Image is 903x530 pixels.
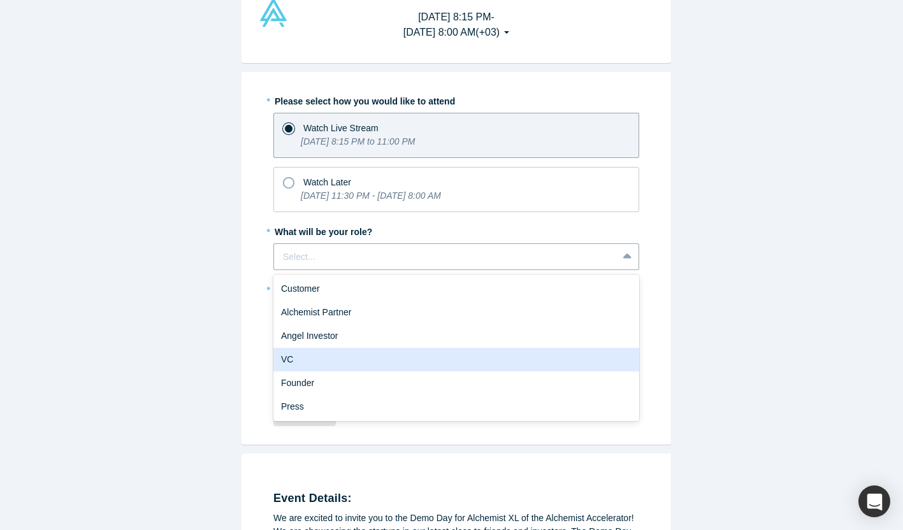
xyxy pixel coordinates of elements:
[273,301,639,324] div: Alchemist Partner
[273,492,352,505] strong: Event Details:
[273,90,639,108] label: Please select how you would like to attend
[273,395,639,419] div: Press
[273,348,639,371] div: VC
[390,5,523,45] button: [DATE] 8:15 PM-[DATE] 8:00 AM(+03)
[303,177,351,187] span: Watch Later
[273,512,639,525] div: We are excited to invite you to the Demo Day for Alchemist XL of the Alchemist Accelerator!
[303,123,379,133] span: Watch Live Stream
[273,277,639,301] div: Customer
[273,221,639,239] label: What will be your role?
[301,136,415,147] i: [DATE] 8:15 PM to 11:00 PM
[273,371,639,395] div: Founder
[273,324,639,348] div: Angel Investor
[301,190,441,201] i: [DATE] 11:30 PM - [DATE] 8:00 AM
